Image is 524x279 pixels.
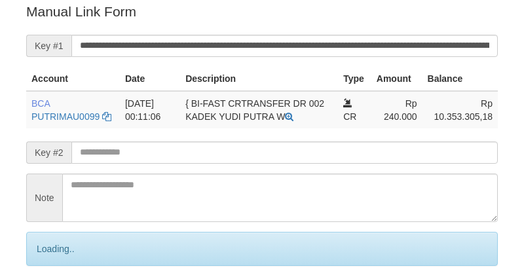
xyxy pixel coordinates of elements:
[120,91,180,128] td: [DATE] 00:11:06
[371,67,422,91] th: Amount
[26,174,62,222] span: Note
[26,141,71,164] span: Key #2
[338,67,371,91] th: Type
[422,91,498,128] td: Rp 10.353.305,18
[422,67,498,91] th: Balance
[26,67,120,91] th: Account
[371,91,422,128] td: Rp 240.000
[343,111,356,122] span: CR
[102,111,111,122] a: Copy PUTRIMAU0099 to clipboard
[31,111,100,122] a: PUTRIMAU0099
[26,232,498,266] div: Loading..
[26,35,71,57] span: Key #1
[180,91,338,128] td: { BI-FAST CRTRANSFER DR 002 KADEK YUDI PUTRA W
[26,2,498,21] p: Manual Link Form
[120,67,180,91] th: Date
[180,67,338,91] th: Description
[31,98,50,109] span: BCA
